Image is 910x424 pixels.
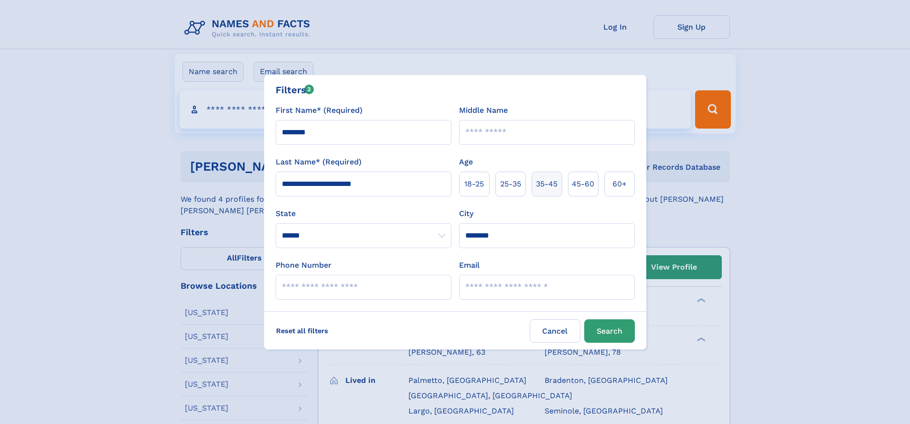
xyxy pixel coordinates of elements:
label: Middle Name [459,105,508,116]
button: Search [584,319,635,343]
label: First Name* (Required) [276,105,363,116]
label: Cancel [530,319,580,343]
div: Filters [276,83,314,97]
label: Email [459,260,480,271]
label: Last Name* (Required) [276,156,362,168]
label: State [276,208,451,219]
label: Age [459,156,473,168]
span: 25‑35 [500,178,521,190]
label: Phone Number [276,260,332,271]
label: Reset all filters [270,319,334,342]
span: 45‑60 [572,178,594,190]
span: 60+ [612,178,627,190]
span: 18‑25 [464,178,484,190]
label: City [459,208,473,219]
span: 35‑45 [536,178,557,190]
